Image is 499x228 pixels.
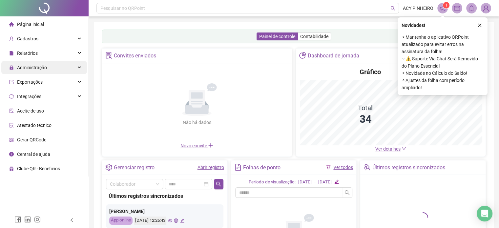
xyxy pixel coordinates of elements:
span: search [390,6,395,11]
span: Central de ajuda [17,152,50,157]
span: down [402,146,406,151]
span: Administração [17,65,47,70]
span: Atestado técnico [17,123,52,128]
span: notification [440,5,446,11]
img: 88575 [481,3,491,13]
h4: Gráfico [360,67,381,76]
span: ⚬ ⚠️ Suporte Via Chat Será Removido do Plano Essencial [402,55,484,70]
span: Painel de controle [259,34,295,39]
span: Clube QR - Beneficios [17,166,60,171]
span: user-add [9,36,14,41]
span: ACY PINHEIRO [403,5,433,12]
span: filter [326,165,331,170]
span: Página inicial [17,22,44,27]
a: Ver detalhes down [375,146,406,152]
div: [PERSON_NAME] [109,208,220,215]
span: ⚬ Mantenha o aplicativo QRPoint atualizado para evitar erros na assinatura da folha! [402,33,484,55]
span: instagram [34,216,41,223]
span: Cadastros [17,36,38,41]
span: 1 [445,3,447,8]
span: Ver detalhes [375,146,401,152]
span: eye [168,218,172,223]
span: info-circle [9,152,14,156]
span: Relatórios [17,51,38,56]
span: loading [418,212,428,223]
div: - [314,179,316,186]
div: Últimos registros sincronizados [109,192,221,200]
span: solution [105,52,112,59]
div: App online [109,217,133,225]
span: audit [9,109,14,113]
span: ⚬ Ajustes da folha com período ampliado! [402,77,484,91]
div: Últimos registros sincronizados [372,162,445,173]
sup: 1 [443,2,449,9]
div: [DATE] [298,179,312,186]
span: pie-chart [299,52,306,59]
span: Integrações [17,94,41,99]
span: export [9,80,14,84]
div: [DATE] 12:26:43 [134,217,166,225]
span: ⚬ Novidade no Cálculo do Saldo! [402,70,484,77]
div: Gerenciar registro [114,162,155,173]
div: Open Intercom Messenger [477,206,492,221]
span: Contabilidade [300,34,328,39]
a: Ver todos [333,165,353,170]
span: Gerar QRCode [17,137,46,142]
span: qrcode [9,137,14,142]
span: search [344,190,350,195]
span: bell [468,5,474,11]
span: gift [9,166,14,171]
span: Novidades ! [402,22,425,29]
div: Folhas de ponto [243,162,281,173]
span: Exportações [17,79,43,85]
div: Período de visualização: [249,179,296,186]
span: search [216,181,221,187]
span: global [174,218,178,223]
span: plus [208,143,213,148]
div: [DATE] [318,179,332,186]
span: lock [9,65,14,70]
span: linkedin [24,216,31,223]
span: Aceite de uso [17,108,44,114]
span: mail [454,5,460,11]
span: close [477,23,482,28]
span: facebook [14,216,21,223]
div: Convites enviados [114,50,156,61]
span: file [9,51,14,55]
span: left [70,218,74,222]
span: Novo convite [180,143,213,148]
div: Não há dados [167,119,227,126]
span: solution [9,123,14,128]
span: team [364,164,370,171]
span: file-text [235,164,241,171]
span: edit [334,179,339,184]
span: sync [9,94,14,99]
span: edit [180,218,184,223]
span: setting [105,164,112,171]
a: Abrir registro [198,165,224,170]
span: home [9,22,14,27]
div: Dashboard de jornada [308,50,359,61]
